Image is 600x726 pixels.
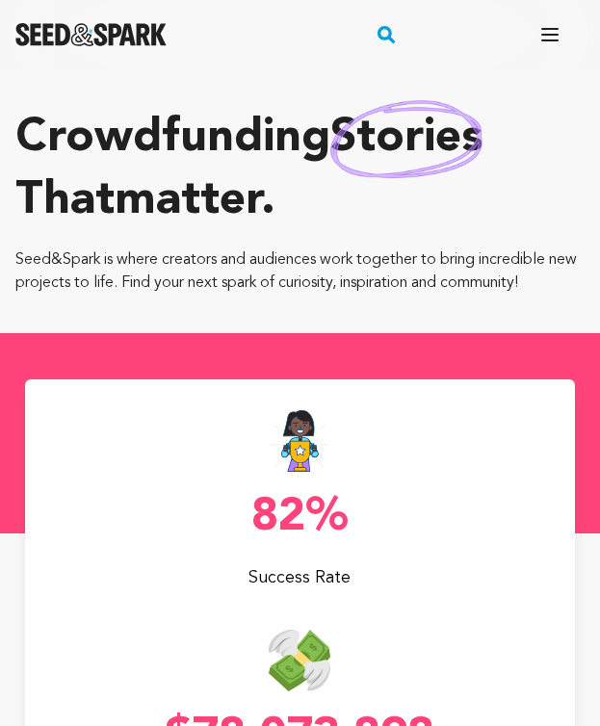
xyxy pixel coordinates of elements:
[15,248,585,295] p: Seed&Spark is where creators and audiences work together to bring incredible new projects to life...
[270,410,329,472] img: Seed&Spark Success Rate Icon
[15,108,585,233] p: Crowdfunding that .
[115,178,261,224] span: matter
[25,495,575,541] p: 82%
[15,23,167,46] a: Seed&Spark Homepage
[25,564,575,591] p: Success Rate
[269,630,330,691] img: Seed&Spark Money Raised Icon
[15,23,167,46] img: Seed&Spark Logo Dark Mode
[330,100,483,179] img: hand sketched image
